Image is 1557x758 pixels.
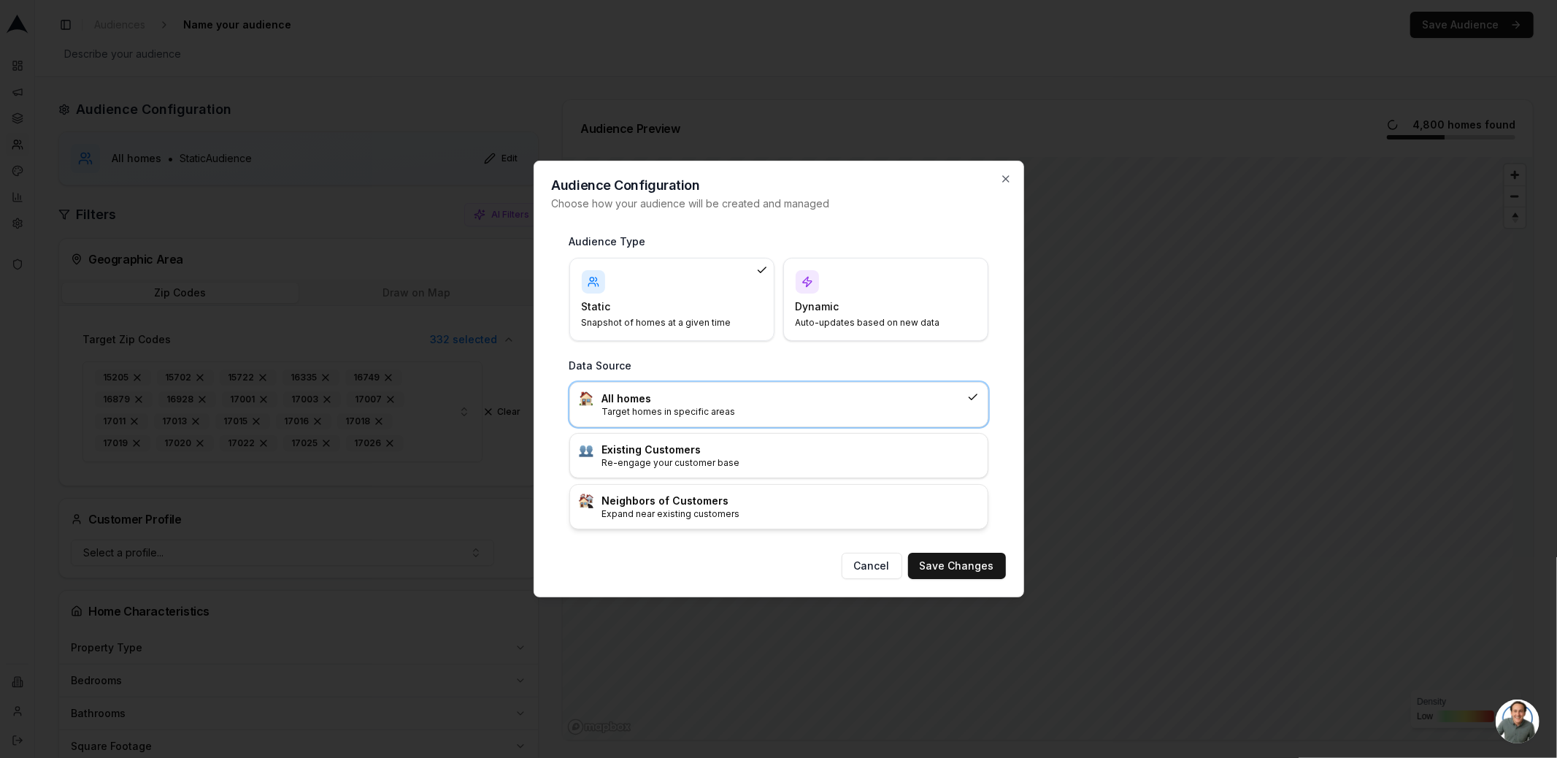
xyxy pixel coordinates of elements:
h3: All homes [602,391,961,406]
h4: Static [582,299,745,314]
h3: Data Source [569,359,988,373]
img: :house_buildings: [579,494,593,508]
div: :busts_in_silhouette:Existing CustomersRe-engage your customer base [569,433,988,478]
p: Snapshot of homes at a given time [582,317,745,329]
img: :busts_in_silhouette: [579,443,593,457]
p: Target homes in specific areas [602,406,961,418]
img: :house: [579,391,593,406]
div: :house:All homesTarget homes in specific areas [569,382,988,427]
div: :house_buildings:Neighbors of CustomersExpand near existing customers [569,484,988,529]
p: Auto-updates based on new data [796,317,958,329]
h3: Neighbors of Customers [602,494,979,508]
h2: Audience Configuration [552,179,1006,192]
h3: Existing Customers [602,443,979,457]
div: StaticSnapshot of homes at a given time [569,258,774,341]
button: Cancel [842,553,902,579]
h4: Dynamic [796,299,958,314]
div: DynamicAuto-updates based on new data [783,258,988,341]
p: Re-engage your customer base [602,457,979,469]
p: Choose how your audience will be created and managed [552,196,1006,211]
button: Save Changes [908,553,1006,579]
p: Expand near existing customers [602,508,979,520]
h3: Audience Type [569,234,988,249]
